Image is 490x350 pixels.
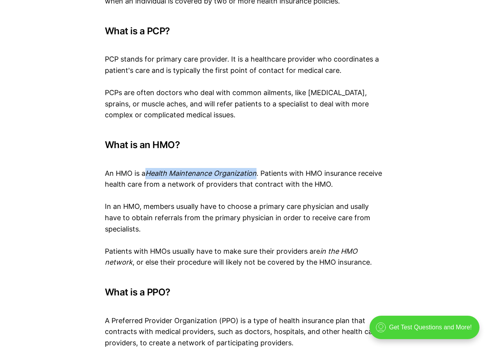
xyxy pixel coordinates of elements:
p: An HMO is a . Patients with HMO insurance receive health care from a network of providers that co... [105,157,386,190]
h3: What is a PCP? [105,26,386,37]
iframe: portal-trigger [363,312,490,350]
p: Patients with HMOs usually have to make sure their providers are , or else their procedure will l... [105,246,386,269]
em: Health Maintenance Organization [145,169,256,177]
p: PCP stands for primary care provider. It is a healthcare provider who coordinates a patient's car... [105,42,386,76]
em: in the HMO network [105,247,357,267]
p: PCPs are often doctors who deal with common ailments, like [MEDICAL_DATA], sprains, or muscle ach... [105,87,386,121]
h3: What is a PPO? [105,287,386,298]
p: A Preferred Provider Organization (PPO) is a type of health insurance plan that contracts with me... [105,304,386,349]
h3: What is an HMO? [105,140,386,150]
p: In an HMO, members usually have to choose a primary care physician and usally have to obtain refe... [105,201,386,235]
